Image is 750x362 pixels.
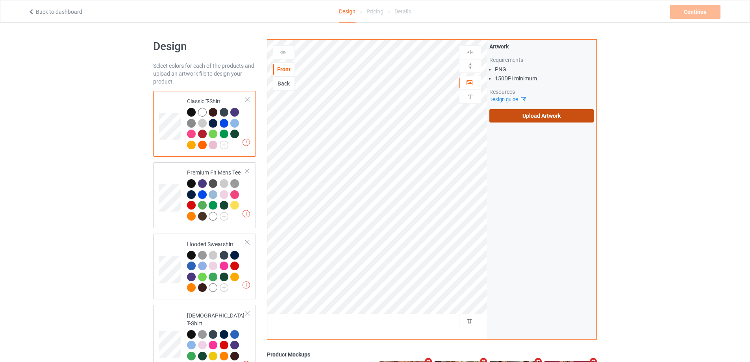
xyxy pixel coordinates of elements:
[220,283,228,292] img: svg+xml;base64,PD94bWwgdmVyc2lvbj0iMS4wIiBlbmNvZGluZz0iVVRGLTgiPz4KPHN2ZyB3aWR0aD0iMjJweCIgaGVpZ2...
[467,62,474,70] img: svg%3E%0A
[187,119,196,128] img: heather_texture.png
[489,109,594,123] label: Upload Artwork
[153,234,256,299] div: Hooded Sweatshirt
[243,210,250,217] img: exclamation icon
[339,0,356,23] div: Design
[220,212,228,221] img: svg+xml;base64,PD94bWwgdmVyc2lvbj0iMS4wIiBlbmNvZGluZz0iVVRGLTgiPz4KPHN2ZyB3aWR0aD0iMjJweCIgaGVpZ2...
[187,169,246,220] div: Premium Fit Mens Tee
[153,91,256,157] div: Classic T-Shirt
[495,74,594,82] li: 150 DPI minimum
[220,141,228,149] img: svg+xml;base64,PD94bWwgdmVyc2lvbj0iMS4wIiBlbmNvZGluZz0iVVRGLTgiPz4KPHN2ZyB3aWR0aD0iMjJweCIgaGVpZ2...
[394,0,411,22] div: Details
[489,97,525,102] a: Design guide
[243,281,250,289] img: exclamation icon
[153,62,256,85] div: Select colors for each of the products and upload an artwork file to design your product.
[243,139,250,146] img: exclamation icon
[495,65,594,73] li: PNG
[28,9,82,15] a: Back to dashboard
[489,56,594,64] div: Requirements
[489,43,594,50] div: Artwork
[489,88,594,96] div: Resources
[273,65,294,73] div: Front
[187,240,246,291] div: Hooded Sweatshirt
[267,351,597,358] div: Product Mockups
[230,179,239,188] img: heather_texture.png
[273,80,294,87] div: Back
[153,162,256,228] div: Premium Fit Mens Tee
[467,93,474,100] img: svg%3E%0A
[187,97,246,149] div: Classic T-Shirt
[153,39,256,54] h1: Design
[467,48,474,56] img: svg%3E%0A
[367,0,383,22] div: Pricing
